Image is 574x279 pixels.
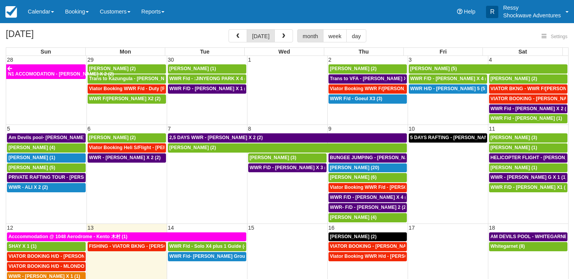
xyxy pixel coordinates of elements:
a: [PERSON_NAME] (2) [88,133,166,143]
a: [PERSON_NAME] (1) [489,163,568,173]
span: Thu [359,49,369,55]
p: Ressy [503,4,561,12]
a: [PERSON_NAME] (2) [88,64,166,74]
span: 11 [488,126,496,132]
a: [PERSON_NAME] (5) [409,64,568,74]
a: Viator Booking WWR H/d - [PERSON_NAME] X 4 (4) [328,252,407,261]
span: [PERSON_NAME] (20) [330,165,379,170]
a: [PERSON_NAME] (4) [7,143,86,153]
a: BUNGEE JUMPING - [PERSON_NAME] 2 (2) [328,153,407,163]
a: [PERSON_NAME] (1) [168,64,246,74]
span: WWR F\D - [PERSON_NAME] X 3 (3) [250,165,330,170]
a: HELICOPTER FLIGHT - [PERSON_NAME] G X 1 (1) [489,153,568,163]
span: WWR F/D - [PERSON_NAME] X1 (1) [491,185,570,190]
span: WWR - [PERSON_NAME] X 2 (2) [89,155,161,160]
span: 7 [167,126,172,132]
a: WWR F\D - [PERSON_NAME] X 3 (3) [248,163,327,173]
a: WWR F/d - Goeul X3 (3) [328,94,407,104]
span: WWR F/d- [PERSON_NAME] Group X 30 (30) [169,254,269,259]
a: VIATOR BKNG - WWR F/[PERSON_NAME] 3 (3) [489,84,568,94]
a: Trans to VFA - [PERSON_NAME] X 2 (2) [328,74,407,84]
a: Viator Booking WWR F/d - Duty [PERSON_NAME] 2 (2) [88,84,166,94]
a: WWR F/D - [PERSON_NAME] X 4 (4) [328,193,407,202]
span: [PERSON_NAME] (2) [330,234,377,239]
a: [PERSON_NAME] (4) [328,213,407,222]
span: 5 DAYS RAFTING - [PERSON_NAME] X 2 (4) [410,135,508,140]
span: Trans to Kazungula - [PERSON_NAME] x 1 (2) [89,76,191,81]
a: WWR F/[PERSON_NAME] X2 (2) [88,94,166,104]
span: Viator Booking Heli S/Flight - [PERSON_NAME] X 1 (1) [89,145,211,150]
span: 6 [87,126,91,132]
span: [PERSON_NAME] (3) [491,135,537,140]
button: [DATE] [247,29,275,42]
a: VIATOR BOOKING H/D - MLONDOLOZI MAHLENGENI X 4 (4) [7,262,86,271]
h2: [DATE] [6,29,103,44]
span: [PERSON_NAME] (5) [8,165,55,170]
span: 29 [87,57,95,63]
span: 13 [87,225,95,231]
span: [PERSON_NAME] (2) [491,76,537,81]
a: [PERSON_NAME] (2) [328,64,407,74]
span: FISHING - VIATOR BKNG - [PERSON_NAME] 2 (2) [89,244,200,249]
a: 5 DAYS RAFTING - [PERSON_NAME] X 2 (4) [409,133,487,143]
span: 2 [328,57,332,63]
a: 2,5 DAYS WWR - [PERSON_NAME] X 2 (2) [168,133,407,143]
a: WWR H/D - [PERSON_NAME] 5 (5) [409,84,487,94]
a: WWR - ALI X 2 (2) [7,183,86,192]
span: [PERSON_NAME] (1) [491,165,537,170]
span: SHAY X 1 (1) [8,244,37,249]
a: WWR - [PERSON_NAME] G X 1 (1) [489,173,568,182]
a: [PERSON_NAME] (1) [489,143,568,153]
span: WWR - [PERSON_NAME] G X 1 (1) [491,175,567,180]
span: WWR F/d - Solo X4 plus 1 Guide (4) [169,244,249,249]
a: WWR F/d - Solo X4 plus 1 Guide (4) [168,242,246,251]
span: VIATOR BOOKING - [PERSON_NAME] X 4 (4) [330,244,431,249]
span: WWR F/D - [PERSON_NAME] X 1 (1) [169,86,250,91]
span: [PERSON_NAME] (4) [330,215,377,220]
span: 1 [247,57,252,63]
img: checkfront-main-nav-mini-logo.png [5,6,17,18]
span: 2,5 DAYS WWR - [PERSON_NAME] X 2 (2) [169,135,263,140]
button: day [346,29,366,42]
a: FISHING - VIATOR BKNG - [PERSON_NAME] 2 (2) [88,242,166,251]
span: 14 [167,225,175,231]
span: WWR F/[PERSON_NAME] X2 (2) [89,96,161,101]
a: [PERSON_NAME] (6) [328,173,407,182]
span: [PERSON_NAME] (1) [169,66,216,71]
span: N1 ACCOMODATION - [PERSON_NAME] X 2 (2) [8,71,114,77]
a: Am Devils pool- [PERSON_NAME] X 2 (2) [7,133,86,143]
a: [PERSON_NAME] (20) [328,163,407,173]
a: WWR F/d - [PERSON_NAME] X 2 (2) [489,104,568,114]
span: WWR F/d - [PERSON_NAME] (1) [491,116,562,121]
span: WWR - ALI X 2 (2) [8,185,48,190]
button: week [323,29,347,42]
span: 28 [6,57,14,63]
span: Whitegarnet (8) [491,244,525,249]
span: Help [464,8,476,15]
a: Acccommodation @ 1048 Aerodrome - Kento 木村 (1) [7,232,246,242]
a: WWR F/D - [PERSON_NAME] X1 (1) [489,183,568,192]
span: [PERSON_NAME] (2) [169,145,216,150]
span: 10 [408,126,416,132]
a: N1 ACCOMODATION - [PERSON_NAME] X 2 (2) [6,64,86,79]
span: Wed [278,49,290,55]
i: Help [457,9,462,14]
a: WWR- F/D - [PERSON_NAME] 2 (2) [328,203,407,212]
span: WWR H/D - [PERSON_NAME] 5 (5) [410,86,487,91]
span: 12 [6,225,14,231]
button: month [297,29,323,42]
span: 17 [408,225,416,231]
a: VIATOR BOOKING - [PERSON_NAME] 2 (2) [489,94,568,104]
span: WWR F/d - [PERSON_NAME] X 2 (2) [491,106,571,111]
span: Trans to VFA - [PERSON_NAME] X 2 (2) [330,76,418,81]
span: [PERSON_NAME] (1) [8,155,55,160]
a: SHAY X 1 (1) [7,242,86,251]
span: Am Devils pool- [PERSON_NAME] X 2 (2) [8,135,101,140]
a: Viator Booking WWR F/d - [PERSON_NAME] [PERSON_NAME] X2 (2) [328,183,407,192]
div: R [486,6,498,18]
span: BUNGEE JUMPING - [PERSON_NAME] 2 (2) [330,155,428,160]
span: WWR F/d - Goeul X3 (3) [330,96,383,101]
a: Trans to Kazungula - [PERSON_NAME] x 1 (2) [88,74,166,84]
a: [PERSON_NAME] (1) [7,153,86,163]
span: 18 [488,225,496,231]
